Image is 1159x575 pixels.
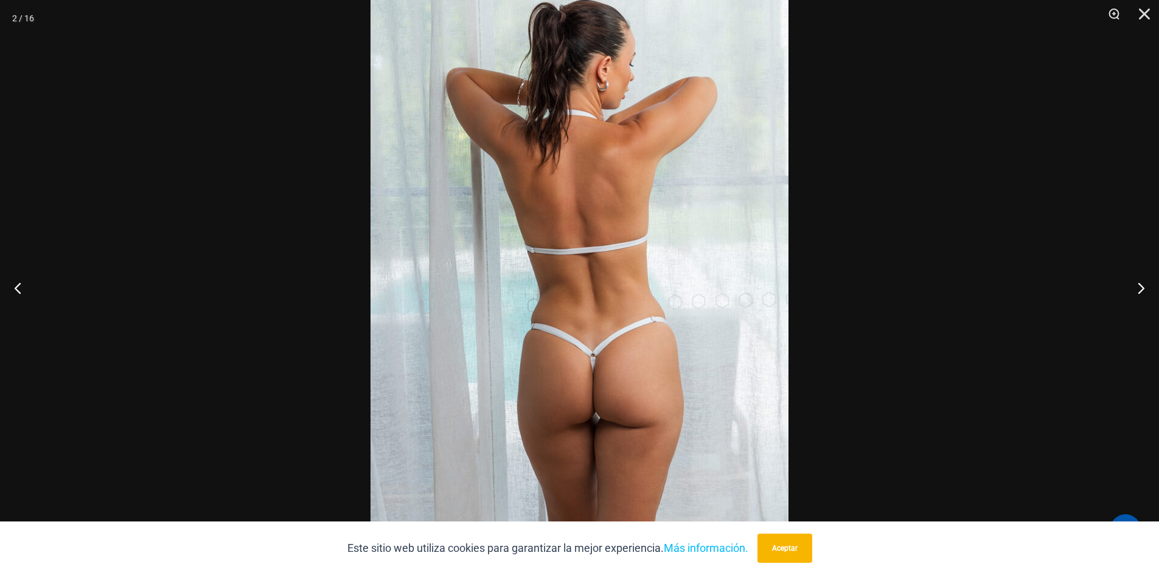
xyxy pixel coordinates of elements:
a: Más información. [664,542,748,554]
font: Aceptar [772,544,798,552]
button: Próximo [1113,257,1159,318]
button: Aceptar [757,534,812,563]
font: 2 / 16 [12,13,34,23]
font: Este sitio web utiliza cookies para garantizar la mejor experiencia. [347,542,664,554]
